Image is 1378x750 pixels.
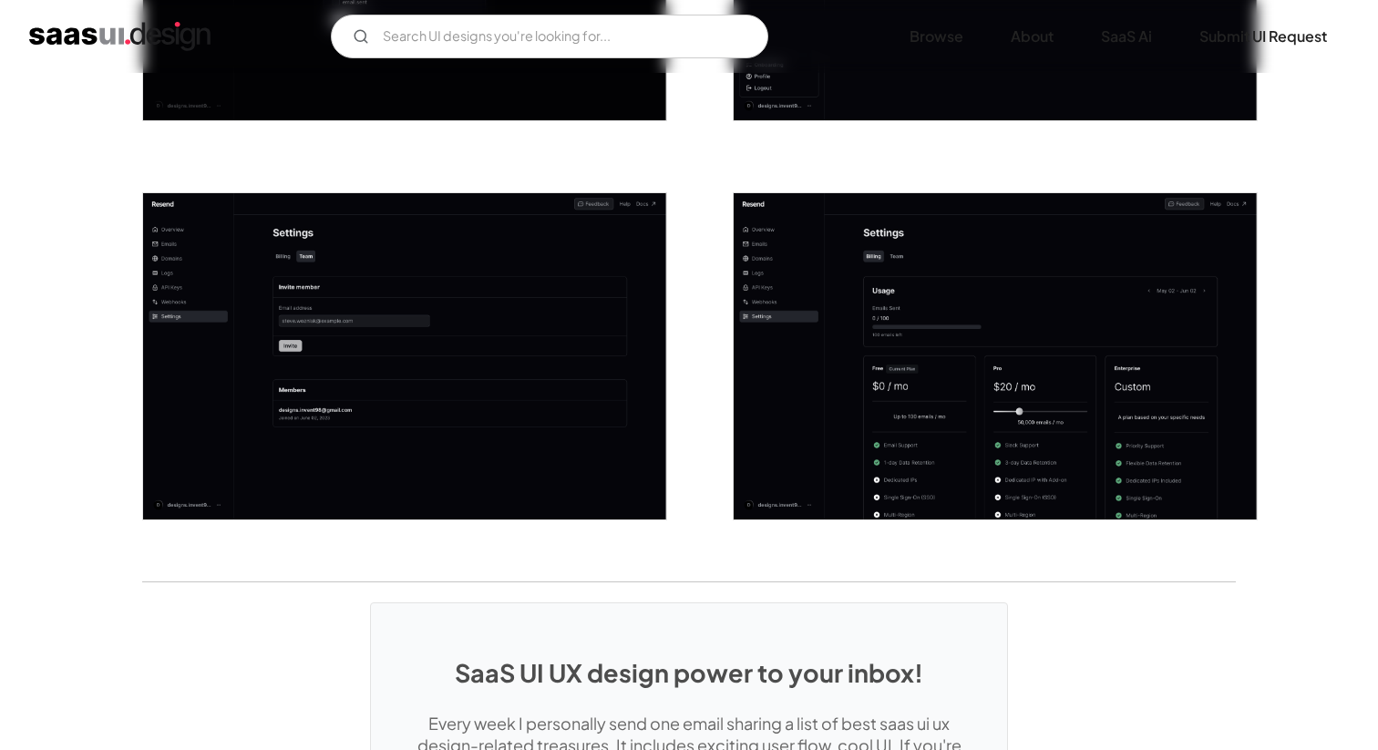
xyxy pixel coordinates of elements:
[407,658,971,687] h1: SaaS UI UX design power to your inbox!
[29,22,211,51] a: home
[734,193,1257,520] a: open lightbox
[143,193,666,520] img: 6479b532cf18838e0b2a2471_Resend%20Settings%20Team%20Screen.png
[989,16,1075,57] a: About
[734,193,1257,520] img: 6479b6a455b0ad72170b2409_Resend%20Settings%20Blling%20Screen.png
[1079,16,1174,57] a: SaaS Ai
[331,15,768,58] form: Email Form
[1177,16,1349,57] a: Submit UI Request
[888,16,985,57] a: Browse
[331,15,768,58] input: Search UI designs you're looking for...
[143,193,666,520] a: open lightbox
